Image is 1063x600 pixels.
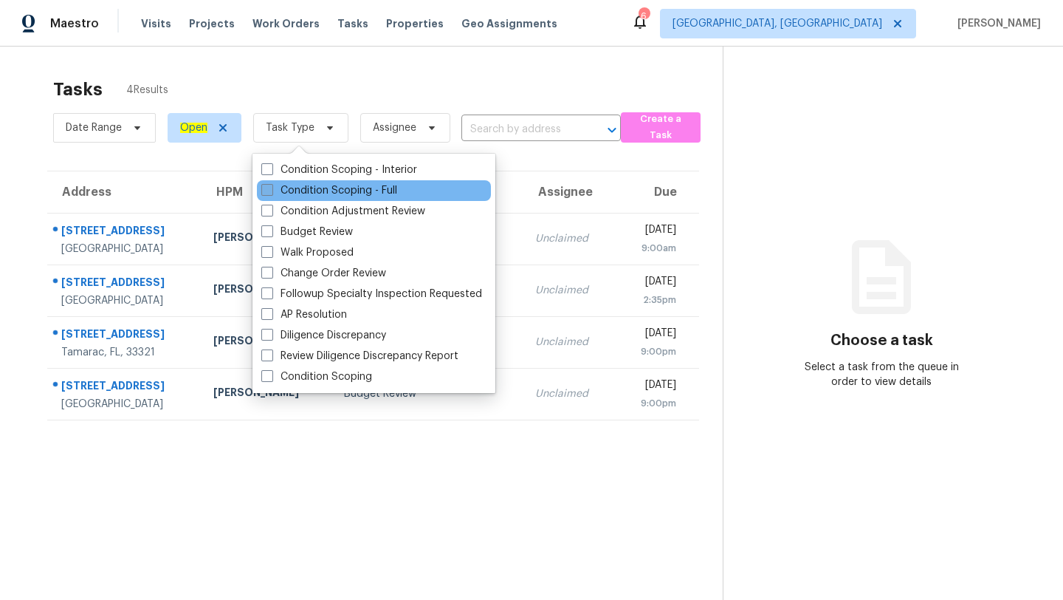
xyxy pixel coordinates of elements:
[535,386,603,401] div: Unclaimed
[261,204,425,219] label: Condition Adjustment Review
[47,171,202,213] th: Address
[672,16,882,31] span: [GEOGRAPHIC_DATA], [GEOGRAPHIC_DATA]
[266,120,314,135] span: Task Type
[627,396,677,411] div: 9:00pm
[261,369,372,384] label: Condition Scoping
[386,16,444,31] span: Properties
[213,230,320,248] div: [PERSON_NAME]
[627,274,677,293] div: [DATE]
[213,282,320,300] div: [PERSON_NAME]
[627,326,677,344] div: [DATE]
[261,349,458,364] label: Review Diligence Discrepancy Report
[627,241,677,256] div: 9:00am
[213,333,320,352] div: [PERSON_NAME]
[523,171,615,213] th: Assignee
[61,327,190,345] div: [STREET_ADDRESS]
[616,171,700,213] th: Due
[61,397,190,412] div: [GEOGRAPHIC_DATA]
[66,120,122,135] span: Date Range
[627,378,677,396] div: [DATE]
[261,307,347,322] label: AP Resolution
[61,275,190,293] div: [STREET_ADDRESS]
[252,16,320,31] span: Work Orders
[621,112,701,143] button: Create a Task
[189,16,235,31] span: Projects
[627,293,677,307] div: 2:35pm
[639,9,649,24] div: 6
[627,344,677,359] div: 9:00pm
[261,163,417,177] label: Condition Scoping - Interior
[61,223,190,242] div: [STREET_ADDRESS]
[61,378,190,397] div: [STREET_ADDRESS]
[344,386,512,401] div: Budget Review
[535,335,603,350] div: Unclaimed
[126,83,168,98] span: 4 Results
[535,231,603,246] div: Unclaimed
[53,82,103,97] h2: Tasks
[141,16,171,31] span: Visits
[535,283,603,298] div: Unclaimed
[627,222,677,241] div: [DATE]
[461,118,579,141] input: Search by address
[373,120,416,135] span: Assignee
[61,293,190,308] div: [GEOGRAPHIC_DATA]
[261,266,386,281] label: Change Order Review
[61,345,190,360] div: Tamarac, FL, 33321
[830,333,933,348] h3: Choose a task
[602,120,622,140] button: Open
[261,183,397,198] label: Condition Scoping - Full
[337,18,368,29] span: Tasks
[61,242,190,256] div: [GEOGRAPHIC_DATA]
[261,287,482,301] label: Followup Specialty Inspection Requested
[213,385,320,403] div: [PERSON_NAME]
[461,16,557,31] span: Geo Assignments
[180,123,207,133] ah_el_jm_1744035306855: Open
[261,245,354,260] label: Walk Proposed
[628,111,693,145] span: Create a Task
[802,360,960,389] div: Select a task from the queue in order to view details
[952,16,1041,31] span: [PERSON_NAME]
[202,171,332,213] th: HPM
[261,225,353,239] label: Budget Review
[50,16,99,31] span: Maestro
[261,328,386,343] label: Diligence Discrepancy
